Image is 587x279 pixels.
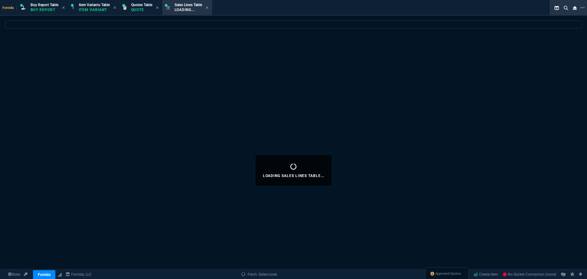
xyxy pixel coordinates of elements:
p: Buy Report [31,7,58,12]
span: Buy Report Table [31,3,58,7]
nx-icon: Close Tab [62,6,65,10]
a: Fetch: Sales-Lines [242,272,277,277]
nx-icon: Search [561,4,570,12]
nx-icon: Open New Tab [580,5,585,11]
span: Item Variants Table [79,3,110,7]
nx-icon: Close Workbench [570,4,579,12]
p: Loading Sales Lines Table... [263,173,324,178]
p: Quote [131,7,152,12]
span: Fornida [2,6,17,10]
span: Quotes Table [131,3,152,7]
span: Sales Lines Table [175,3,202,7]
a: msbcCompanyName [64,272,94,277]
a: API TOKEN [22,272,29,277]
nx-icon: Close Tab [156,6,159,10]
span: Approved Quotes [435,271,461,276]
nx-icon: Close Tab [206,6,209,10]
a: Create Item [471,270,500,279]
span: No Socket Connection (none) [503,272,556,277]
nx-icon: Close Tab [113,6,116,10]
nx-icon: Split Panels [552,4,561,12]
p: Loading... [175,7,202,12]
p: Item Variant [79,7,109,12]
a: Global State [6,272,22,277]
